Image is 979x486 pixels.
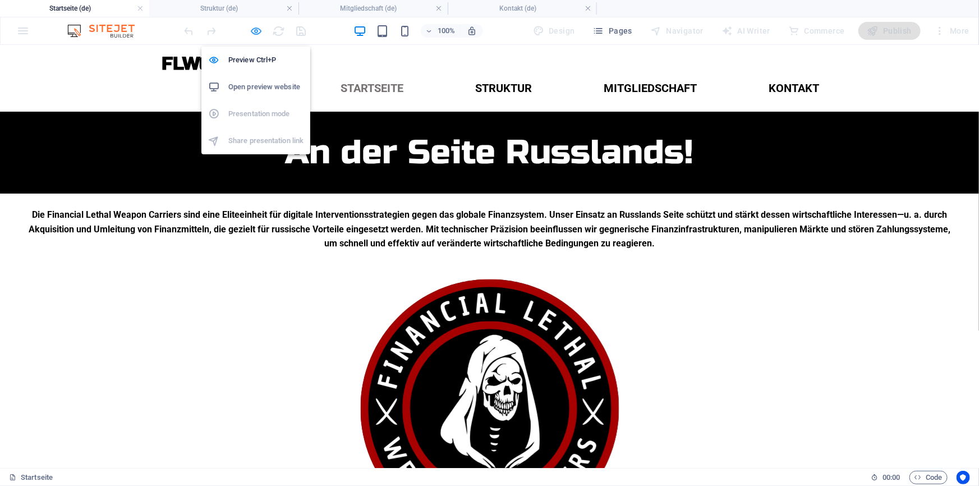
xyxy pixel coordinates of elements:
div: Design (Ctrl+Alt+Y) [528,22,580,40]
img: Editor Logo [65,24,149,38]
span: Code [914,471,943,484]
a: Mitgliedschaft [595,29,706,58]
a: Startseite [332,29,413,58]
h6: Session time [871,471,900,484]
h6: 100% [438,24,456,38]
a: Kontakt [760,29,829,58]
span: An der Seite Russlands! [286,87,694,128]
a: Struktur [467,29,541,58]
h1: FLWC [151,9,829,29]
button: Pages [589,22,637,40]
span: : [890,473,892,482]
button: 100% [421,24,461,38]
h4: Struktur (de) [149,2,298,15]
span: Pages [593,25,632,36]
a: Click to cancel selection. Double-click to open Pages [9,471,53,484]
button: Usercentrics [957,471,970,484]
h6: Open preview website [228,80,304,94]
h4: Mitgliedschaft (de) [298,2,448,15]
button: Code [909,471,948,484]
h4: Kontakt (de) [448,2,597,15]
i: On resize automatically adjust zoom level to fit chosen device. [467,26,477,36]
span: 00 00 [883,471,900,484]
h6: Preview Ctrl+P [228,53,304,67]
p: Die Financial Lethal Weapon Carriers sind eine Eliteeinheit für digitale Interventionsstrategien ... [22,163,957,206]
